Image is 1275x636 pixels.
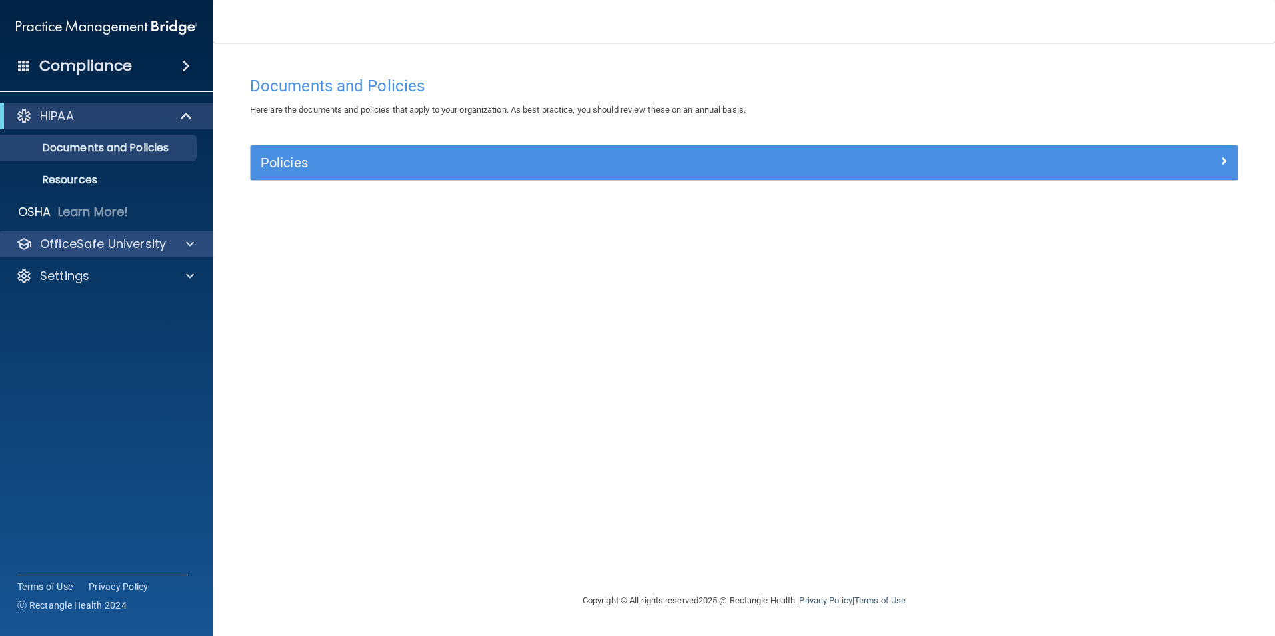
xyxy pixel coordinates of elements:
[40,108,74,124] p: HIPAA
[854,595,906,605] a: Terms of Use
[261,152,1228,173] a: Policies
[17,580,73,593] a: Terms of Use
[799,595,852,605] a: Privacy Policy
[9,173,191,187] p: Resources
[16,14,197,41] img: PMB logo
[16,108,193,124] a: HIPAA
[89,580,149,593] a: Privacy Policy
[250,105,746,115] span: Here are the documents and policies that apply to your organization. As best practice, you should...
[58,204,129,220] p: Learn More!
[40,236,166,252] p: OfficeSafe University
[250,77,1238,95] h4: Documents and Policies
[17,599,127,612] span: Ⓒ Rectangle Health 2024
[9,141,191,155] p: Documents and Policies
[39,57,132,75] h4: Compliance
[261,155,981,170] h5: Policies
[40,268,89,284] p: Settings
[501,579,988,622] div: Copyright © All rights reserved 2025 @ Rectangle Health | |
[18,204,51,220] p: OSHA
[16,268,194,284] a: Settings
[16,236,194,252] a: OfficeSafe University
